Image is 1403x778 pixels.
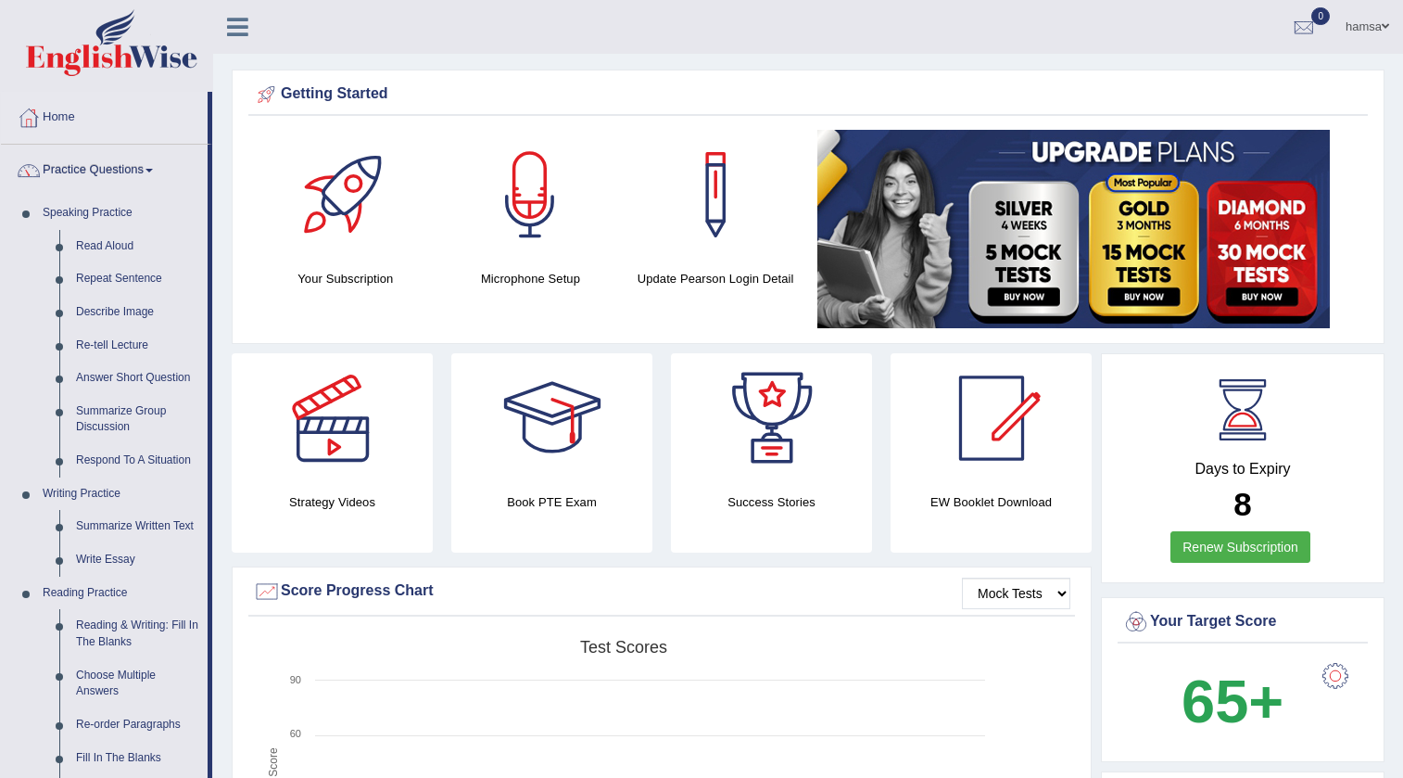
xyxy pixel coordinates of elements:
h4: Strategy Videos [232,492,433,512]
div: Score Progress Chart [253,578,1070,606]
a: Fill In The Blanks [68,742,208,775]
h4: Update Pearson Login Detail [632,269,799,288]
h4: Success Stories [671,492,872,512]
a: Summarize Written Text [68,510,208,543]
text: 90 [290,674,301,685]
a: Describe Image [68,296,208,329]
a: Home [1,92,208,138]
a: Read Aloud [68,230,208,263]
a: Re-tell Lecture [68,329,208,363]
a: Re-order Paragraphs [68,708,208,742]
h4: Microphone Setup [448,269,614,288]
tspan: Score [267,747,280,777]
a: Choose Multiple Answers [68,659,208,708]
img: small5.jpg [817,130,1330,328]
div: Getting Started [253,81,1363,108]
h4: Book PTE Exam [451,492,652,512]
a: Write Essay [68,543,208,577]
a: Reading Practice [34,577,208,610]
a: Renew Subscription [1170,531,1310,563]
tspan: Test scores [580,638,667,657]
a: Writing Practice [34,478,208,511]
a: Speaking Practice [34,197,208,230]
h4: Days to Expiry [1122,461,1363,478]
a: Repeat Sentence [68,262,208,296]
h4: Your Subscription [262,269,429,288]
a: Answer Short Question [68,362,208,395]
a: Reading & Writing: Fill In The Blanks [68,609,208,658]
a: Summarize Group Discussion [68,395,208,444]
b: 8 [1233,486,1251,522]
span: 0 [1311,7,1330,25]
div: Your Target Score [1122,608,1363,636]
a: Respond To A Situation [68,444,208,478]
b: 65+ [1182,668,1283,735]
h4: EW Booklet Download [891,492,1092,512]
text: 60 [290,728,301,739]
a: Practice Questions [1,145,208,191]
